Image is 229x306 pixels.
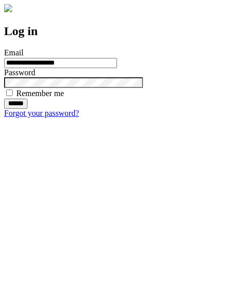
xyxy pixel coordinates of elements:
h2: Log in [4,24,225,38]
a: Forgot your password? [4,109,79,117]
img: logo-4e3dc11c47720685a147b03b5a06dd966a58ff35d612b21f08c02c0306f2b779.png [4,4,12,12]
label: Remember me [16,89,64,98]
label: Password [4,68,35,77]
label: Email [4,48,23,57]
